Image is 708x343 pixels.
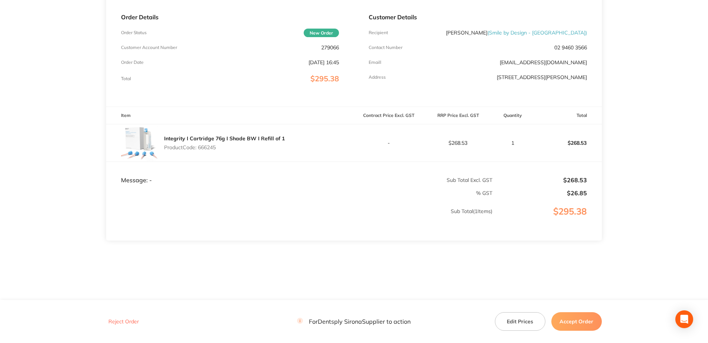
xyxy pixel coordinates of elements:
span: ( Smile by Design - [GEOGRAPHIC_DATA] ) [487,29,587,36]
a: Integrity I Cartridge 76g I Shade BW I Refill of 1 [164,135,285,142]
p: Total [121,76,131,81]
p: $268.53 [424,140,492,146]
p: - [354,140,423,146]
span: $295.38 [310,74,339,83]
th: Quantity [493,107,532,124]
p: For Dentsply Sirona Supplier to action [297,318,411,325]
p: Address [369,75,386,80]
p: Order Date [121,60,144,65]
th: Total [532,107,602,124]
p: [DATE] 16:45 [309,59,339,65]
p: Order Details [121,14,339,20]
p: [STREET_ADDRESS][PERSON_NAME] [497,74,587,80]
p: Customer Details [369,14,587,20]
button: Edit Prices [495,312,545,331]
th: Item [106,107,354,124]
p: Sub Total ( 1 Items) [107,208,492,229]
p: $26.85 [493,190,587,196]
button: Reject Order [106,318,141,325]
td: Message: - [106,161,354,184]
p: Sub Total Excl. GST [354,177,492,183]
p: Product Code: 666245 [164,144,285,150]
a: [EMAIL_ADDRESS][DOMAIN_NAME] [500,59,587,66]
button: Accept Order [551,312,602,331]
span: New Order [304,29,339,37]
p: % GST [107,190,492,196]
p: $295.38 [493,206,601,232]
p: 02 9460 3566 [554,45,587,50]
p: $268.53 [493,177,587,183]
img: dnB4Ym9ybA [121,124,158,161]
th: Contract Price Excl. GST [354,107,423,124]
p: Order Status [121,30,147,35]
p: Customer Account Number [121,45,177,50]
p: $268.53 [533,134,601,152]
p: Contact Number [369,45,402,50]
p: [PERSON_NAME] [446,30,587,36]
p: Emaill [369,60,381,65]
p: 279066 [321,45,339,50]
p: 1 [493,140,532,146]
p: Recipient [369,30,388,35]
th: RRP Price Excl. GST [423,107,493,124]
div: Open Intercom Messenger [675,310,693,328]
